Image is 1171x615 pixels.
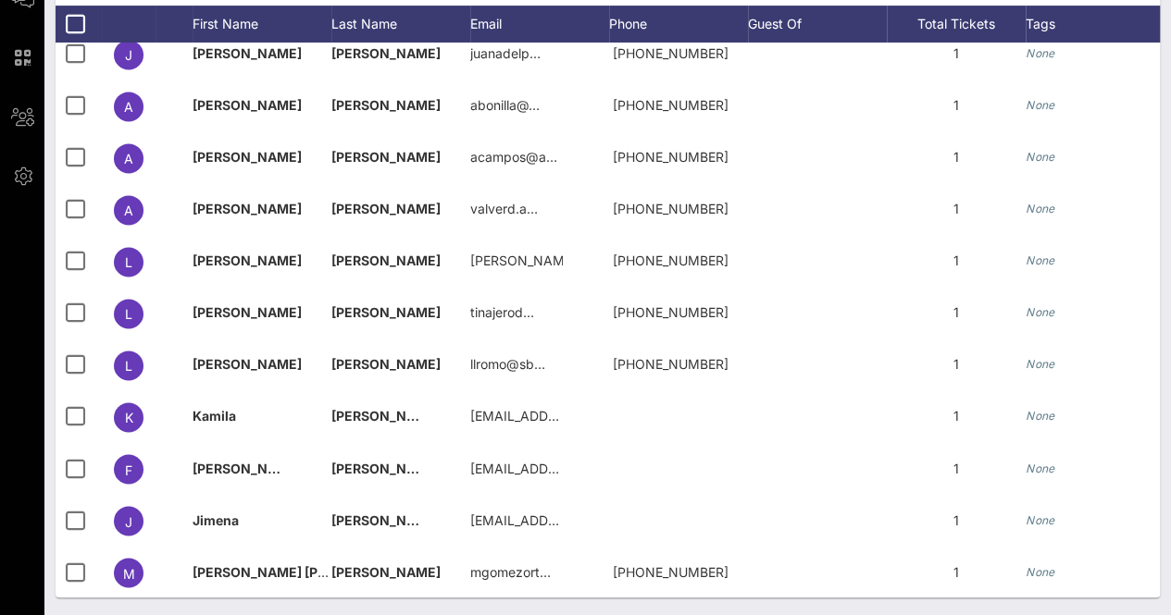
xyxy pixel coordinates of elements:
[193,408,236,424] span: Kamila
[125,254,132,270] span: L
[1026,150,1055,164] i: None
[124,203,133,218] span: A
[193,511,239,527] span: Jimena
[887,183,1026,235] div: 1
[613,149,729,165] span: +12022308950
[124,99,133,115] span: A
[193,304,302,320] span: [PERSON_NAME]
[125,47,132,63] span: J
[748,6,887,43] div: Guest Of
[331,511,441,527] span: [PERSON_NAME]
[887,546,1026,597] div: 1
[331,356,441,372] span: [PERSON_NAME]
[1026,409,1055,423] i: None
[613,252,729,268] span: +13052064411
[609,6,748,43] div: Phone
[125,513,132,529] span: J
[1026,461,1055,474] i: None
[887,442,1026,494] div: 1
[193,356,302,372] span: [PERSON_NAME]
[470,511,693,527] span: [EMAIL_ADDRESS][DOMAIN_NAME]
[470,546,551,597] p: mgomezort…
[331,460,441,475] span: [PERSON_NAME]
[1026,564,1055,578] i: None
[470,287,534,338] p: tinajerod…
[470,183,538,235] p: valverd.a…
[887,494,1026,546] div: 1
[613,45,729,61] span: +13478758664
[470,6,609,43] div: Email
[193,201,302,216] span: [PERSON_NAME]
[124,151,133,166] span: A
[1026,512,1055,526] i: None
[887,131,1026,183] div: 1
[331,304,441,320] span: [PERSON_NAME]
[470,460,693,475] span: [EMAIL_ADDRESS][DOMAIN_NAME]
[1026,202,1055,215] i: None
[193,460,302,475] span: [PERSON_NAME]
[193,252,302,268] span: [PERSON_NAME]
[470,131,557,183] p: acampos@a…
[193,6,331,43] div: First Name
[331,149,441,165] span: [PERSON_NAME]
[887,6,1026,43] div: Total Tickets
[887,338,1026,390] div: 1
[470,28,541,80] p: juanadelp…
[193,97,302,113] span: [PERSON_NAME]
[470,80,540,131] p: abonilla@…
[331,45,441,61] span: [PERSON_NAME]
[470,235,563,287] p: [PERSON_NAME]…
[331,201,441,216] span: [PERSON_NAME]
[125,306,132,322] span: L
[613,201,729,216] span: +18018196930
[331,252,441,268] span: [PERSON_NAME]
[613,563,729,579] span: +12028410957
[613,304,729,320] span: +12026809348
[1026,98,1055,112] i: None
[193,149,302,165] span: [PERSON_NAME]
[887,28,1026,80] div: 1
[331,408,441,424] span: [PERSON_NAME]
[1026,305,1055,319] i: None
[123,565,135,581] span: M
[193,45,302,61] span: [PERSON_NAME]
[331,6,470,43] div: Last Name
[125,461,132,477] span: F
[331,563,441,579] span: [PERSON_NAME]
[470,338,545,390] p: llromo@sb…
[613,356,729,372] span: +12102191905
[887,80,1026,131] div: 1
[331,97,441,113] span: [PERSON_NAME]
[1026,357,1055,371] i: None
[613,97,729,113] span: +17032292730
[887,235,1026,287] div: 1
[1026,253,1055,267] i: None
[125,410,133,425] span: K
[193,563,414,579] span: [PERSON_NAME] [PERSON_NAME]
[1026,46,1055,60] i: None
[887,287,1026,338] div: 1
[470,408,693,424] span: [EMAIL_ADDRESS][DOMAIN_NAME]
[125,358,132,374] span: L
[887,390,1026,442] div: 1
